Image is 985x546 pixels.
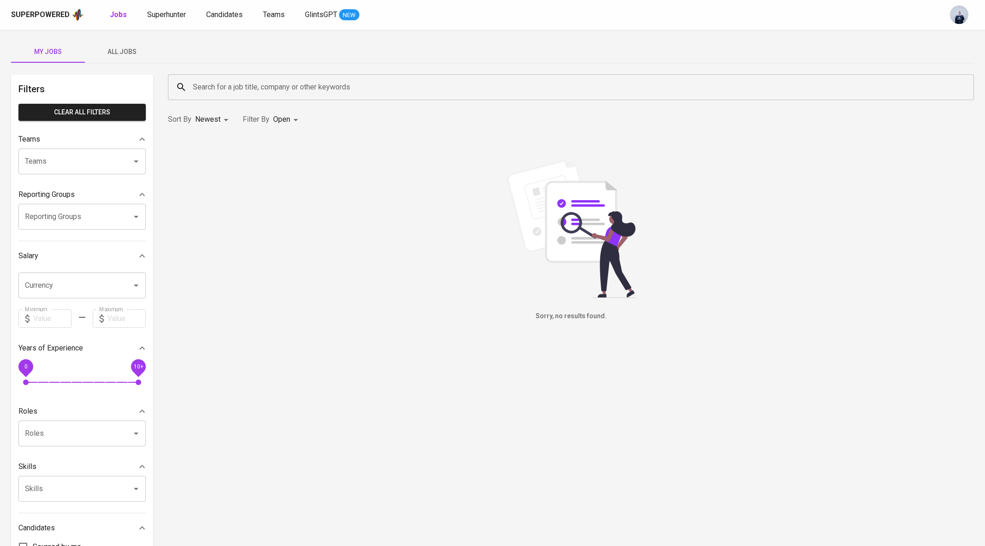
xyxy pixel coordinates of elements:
div: Candidates [18,519,146,537]
img: app logo [72,8,84,22]
a: Superpoweredapp logo [11,8,84,22]
input: Value [107,309,146,328]
a: Candidates [206,9,245,21]
img: annisa@glints.com [950,6,968,24]
div: Years of Experience [18,339,146,357]
h6: Filters [18,82,146,96]
div: Superpowered [11,10,70,20]
b: Jobs [110,10,127,19]
div: Open [273,111,301,128]
p: Candidates [18,522,55,534]
p: Teams [18,134,40,145]
button: Open [130,427,143,440]
div: Newest [195,111,232,128]
button: Clear All filters [18,104,146,121]
span: All Jobs [90,46,153,58]
span: NEW [339,11,359,20]
span: Open [273,115,290,124]
p: Skills [18,461,36,472]
p: Roles [18,406,37,417]
span: 10+ [133,363,143,369]
span: Superhunter [147,10,186,19]
button: Open [130,482,143,495]
p: Sort By [168,114,191,125]
img: file_searching.svg [502,160,640,298]
button: Open [130,155,143,168]
span: My Jobs [17,46,79,58]
button: Open [130,210,143,223]
p: Salary [18,250,38,261]
p: Filter By [243,114,269,125]
span: Candidates [206,10,243,19]
a: Jobs [110,9,129,21]
div: Roles [18,402,146,421]
div: Skills [18,457,146,476]
span: Teams [263,10,285,19]
p: Newest [195,114,221,125]
p: Years of Experience [18,343,83,354]
input: Value [33,309,72,328]
span: 0 [24,363,27,369]
h6: Sorry, no results found. [168,311,974,321]
span: Clear All filters [26,107,138,118]
a: GlintsGPT NEW [305,9,359,21]
a: Superhunter [147,9,188,21]
p: Reporting Groups [18,189,75,200]
div: Salary [18,247,146,265]
div: Teams [18,130,146,148]
button: Open [130,279,143,292]
a: Teams [263,9,287,21]
span: GlintsGPT [305,10,337,19]
div: Reporting Groups [18,185,146,204]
